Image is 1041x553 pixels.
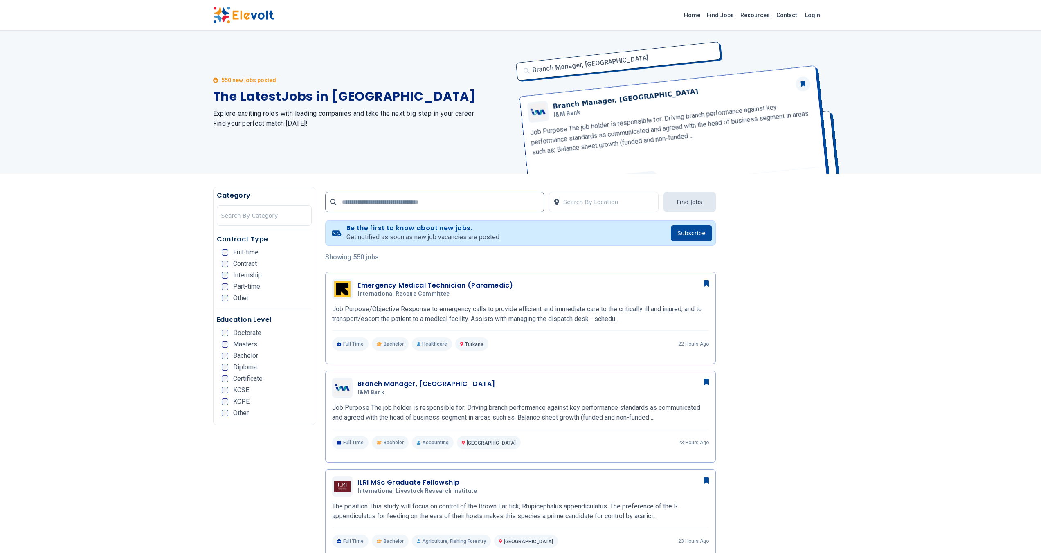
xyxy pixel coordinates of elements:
p: Full Time [332,337,369,351]
span: Other [233,410,249,416]
h3: ILRI MSc Graduate Fellowship [357,478,480,488]
img: International Rescue Committee [334,281,351,297]
span: Bachelor [384,538,404,544]
img: International Livestock Research Institute [334,481,351,492]
span: Turkana [465,342,483,347]
a: Login [800,7,825,23]
p: Full Time [332,535,369,548]
input: Masters [222,341,228,348]
h5: Contract Type [217,234,312,244]
span: Bachelor [384,341,404,347]
a: Resources [737,9,773,22]
p: Healthcare [412,337,452,351]
button: Find Jobs [663,192,716,212]
button: Subscribe [671,225,712,241]
p: 22 hours ago [678,341,709,347]
h1: The Latest Jobs in [GEOGRAPHIC_DATA] [213,89,511,104]
p: Accounting [412,436,454,449]
img: Elevolt [213,7,274,24]
h2: Explore exciting roles with leading companies and take the next big step in your career. Find you... [213,109,511,128]
span: Bachelor [233,353,258,359]
iframe: Advertisement [726,220,828,465]
a: International Rescue CommitteeEmergency Medical Technician (Paramedic)International Rescue Commit... [332,279,709,351]
span: Doctorate [233,330,261,336]
h5: Category [217,191,312,200]
input: Bachelor [222,353,228,359]
span: Diploma [233,364,257,371]
input: KCPE [222,398,228,405]
span: Certificate [233,375,263,382]
a: International Livestock Research InstituteILRI MSc Graduate FellowshipInternational Livestock Res... [332,476,709,548]
span: [GEOGRAPHIC_DATA] [504,539,553,544]
p: 23 hours ago [678,439,709,446]
p: Agriculture, Fishing Forestry [412,535,491,548]
input: Other [222,295,228,301]
p: 550 new jobs posted [221,76,276,84]
span: Part-time [233,283,260,290]
span: Contract [233,261,257,267]
span: International Livestock Research Institute [357,488,477,495]
span: Bachelor [384,439,404,446]
p: 23 hours ago [678,538,709,544]
a: Contact [773,9,800,22]
h4: Be the first to know about new jobs. [346,224,501,232]
input: Other [222,410,228,416]
span: Internship [233,272,262,279]
span: [GEOGRAPHIC_DATA] [467,440,516,446]
iframe: Chat Widget [1000,514,1041,553]
p: Job Purpose/Objective Response to emergency calls to provide efficient and immediate care to the ... [332,304,709,324]
p: Full Time [332,436,369,449]
span: Other [233,295,249,301]
input: KCSE [222,387,228,393]
span: I&M Bank [357,389,384,396]
input: Contract [222,261,228,267]
span: Full-time [233,249,259,256]
span: International Rescue Committee [357,290,450,298]
a: I&M BankBranch Manager, [GEOGRAPHIC_DATA]I&M BankJob Purpose The job holder is responsible for: D... [332,378,709,449]
span: Masters [233,341,257,348]
input: Certificate [222,375,228,382]
span: KCSE [233,387,249,393]
a: Home [681,9,704,22]
span: KCPE [233,398,250,405]
input: Part-time [222,283,228,290]
h5: Education Level [217,315,312,325]
input: Internship [222,272,228,279]
p: Get notified as soon as new job vacancies are posted. [346,232,501,242]
h3: Branch Manager, [GEOGRAPHIC_DATA] [357,379,495,389]
input: Doctorate [222,330,228,336]
h3: Emergency Medical Technician (Paramedic) [357,281,513,290]
p: Job Purpose The job holder is responsible for: Driving branch performance against key performance... [332,403,709,423]
input: Diploma [222,364,228,371]
img: I&M Bank [334,380,351,396]
p: Showing 550 jobs [325,252,716,262]
p: The position This study will focus on control of the Brown Ear tick, Rhipicephalus appendiculatus... [332,501,709,521]
input: Full-time [222,249,228,256]
a: Find Jobs [704,9,737,22]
